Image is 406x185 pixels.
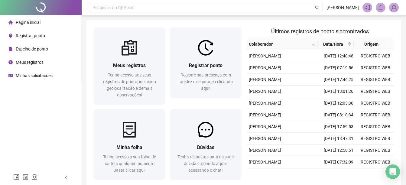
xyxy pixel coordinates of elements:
[320,97,357,109] td: [DATE] 12:03:30
[320,133,357,144] td: [DATE] 13:47:31
[326,4,359,11] span: [PERSON_NAME]
[357,86,394,97] td: REGISTRO WEB
[249,136,281,141] span: [PERSON_NAME]
[320,121,357,133] td: [DATE] 17:59:53
[249,148,281,153] span: [PERSON_NAME]
[170,27,241,98] a: Registrar pontoRegistre sua presença com rapidez e segurança clicando aqui!
[16,47,48,51] span: Espelho de ponto
[357,109,394,121] td: REGISTRO WEB
[357,62,394,74] td: REGISTRO WEB
[320,168,357,180] td: [DATE] 17:59:57
[320,144,357,156] td: [DATE] 12:50:51
[249,65,281,70] span: [PERSON_NAME]
[365,5,370,10] span: notification
[178,73,233,91] span: Registre sua presença com rapidez e segurança clicando aqui!
[16,73,53,78] span: Minhas solicitações
[357,50,394,62] td: REGISTRO WEB
[64,176,68,180] span: left
[357,97,394,109] td: REGISTRO WEB
[320,156,357,168] td: [DATE] 07:32:09
[357,121,394,133] td: REGISTRO WEB
[357,168,394,180] td: REGISTRO WEB
[385,164,400,179] div: Open Intercom Messenger
[189,63,222,68] span: Registrar ponto
[357,144,394,156] td: REGISTRO WEB
[357,133,394,144] td: REGISTRO WEB
[94,27,165,104] a: Meus registrosTenha acesso aos seus registros de ponto, incluindo geolocalização e demais observa...
[8,73,13,78] span: schedule
[249,89,281,94] span: [PERSON_NAME]
[310,40,317,49] span: search
[249,112,281,117] span: [PERSON_NAME]
[249,160,281,164] span: [PERSON_NAME]
[16,60,44,65] span: Meus registros
[8,20,13,24] span: home
[31,174,37,180] span: instagram
[354,38,389,50] th: Origem
[177,154,234,173] span: Tenha respostas para as suas dúvidas clicando aqui e acessando o chat!
[249,101,281,105] span: [PERSON_NAME]
[8,34,13,38] span: environment
[8,60,13,64] span: clock-circle
[320,109,357,121] td: [DATE] 08:10:34
[113,63,146,68] span: Meus registros
[249,124,281,129] span: [PERSON_NAME]
[389,3,398,12] img: 91928
[249,41,310,47] span: Colaborador
[103,154,156,173] span: Tenha acesso a sua folha de ponto a qualquer momento. Basta clicar aqui!
[249,77,281,82] span: [PERSON_NAME]
[315,5,320,10] span: search
[320,74,357,86] td: [DATE] 17:46:25
[197,144,214,150] span: Dúvidas
[16,33,45,38] span: Registrar ponto
[116,144,142,150] span: Minha folha
[94,109,165,180] a: Minha folhaTenha acesso a sua folha de ponto a qualquer momento. Basta clicar aqui!
[170,109,241,180] a: DúvidasTenha respostas para as suas dúvidas clicando aqui e acessando o chat!
[320,41,346,47] span: Data/Hora
[378,5,383,10] span: bell
[271,28,369,34] span: Últimos registros de ponto sincronizados
[320,62,357,74] td: [DATE] 07:19:56
[320,50,357,62] td: [DATE] 12:40:48
[249,54,281,58] span: [PERSON_NAME]
[13,174,19,180] span: facebook
[8,47,13,51] span: file
[318,38,353,50] th: Data/Hora
[312,42,315,46] span: search
[103,73,156,97] span: Tenha acesso aos seus registros de ponto, incluindo geolocalização e demais observações!
[357,74,394,86] td: REGISTRO WEB
[357,156,394,168] td: REGISTRO WEB
[22,174,28,180] span: linkedin
[16,20,41,25] span: Página inicial
[320,86,357,97] td: [DATE] 13:01:26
